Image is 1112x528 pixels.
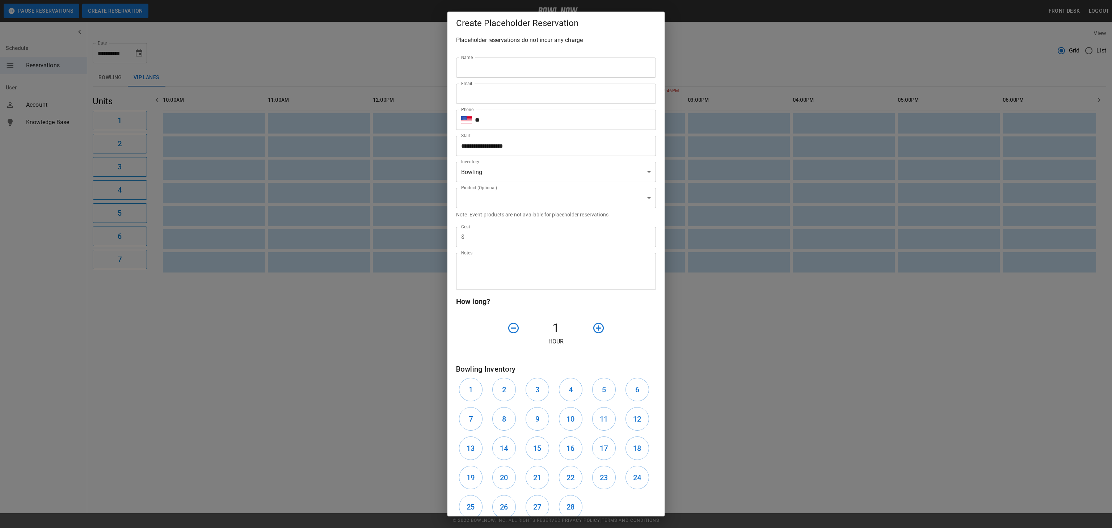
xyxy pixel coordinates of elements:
button: 21 [526,466,549,489]
h6: 23 [600,472,608,483]
button: 8 [492,407,516,431]
h6: 21 [533,472,541,483]
h6: 24 [633,472,641,483]
button: 25 [459,495,483,519]
button: 20 [492,466,516,489]
label: Phone [461,106,473,113]
h6: 20 [500,472,508,483]
h6: 19 [467,472,475,483]
h5: Create Placeholder Reservation [456,17,656,29]
button: 14 [492,436,516,460]
h6: 17 [600,443,608,454]
button: 2 [492,378,516,401]
h6: Placeholder reservations do not incur any charge [456,35,656,45]
button: 27 [526,495,549,519]
button: 28 [559,495,582,519]
button: 9 [526,407,549,431]
h6: 2 [502,384,506,396]
div: ​ [456,188,656,208]
h6: 10 [566,413,574,425]
button: 1 [459,378,483,401]
button: 13 [459,436,483,460]
h6: 22 [566,472,574,483]
h6: 9 [535,413,539,425]
h6: How long? [456,296,656,307]
h4: 1 [523,321,589,336]
p: Note: Event products are not available for placeholder reservations [456,211,656,218]
h6: 1 [469,384,473,396]
h6: 16 [566,443,574,454]
h6: 14 [500,443,508,454]
h6: 3 [535,384,539,396]
h6: 8 [502,413,506,425]
p: $ [461,233,464,241]
h6: 5 [602,384,606,396]
button: 26 [492,495,516,519]
div: Bowling [456,162,656,182]
button: 19 [459,466,483,489]
button: 15 [526,436,549,460]
button: 11 [592,407,616,431]
p: Hour [456,337,656,346]
button: 6 [625,378,649,401]
h6: 28 [566,501,574,513]
button: Select country [461,114,472,125]
input: Choose date, selected date is Oct 11, 2025 [456,136,651,156]
h6: 12 [633,413,641,425]
button: 12 [625,407,649,431]
button: 18 [625,436,649,460]
h6: 18 [633,443,641,454]
button: 7 [459,407,483,431]
h6: 25 [467,501,475,513]
button: 5 [592,378,616,401]
h6: 15 [533,443,541,454]
button: 4 [559,378,582,401]
h6: 27 [533,501,541,513]
h6: Bowling Inventory [456,363,656,375]
button: 3 [526,378,549,401]
h6: 4 [569,384,573,396]
h6: 7 [469,413,473,425]
label: Start [461,132,471,139]
button: 22 [559,466,582,489]
button: 24 [625,466,649,489]
button: 10 [559,407,582,431]
button: 17 [592,436,616,460]
h6: 13 [467,443,475,454]
button: 23 [592,466,616,489]
button: 16 [559,436,582,460]
h6: 26 [500,501,508,513]
h6: 6 [635,384,639,396]
h6: 11 [600,413,608,425]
